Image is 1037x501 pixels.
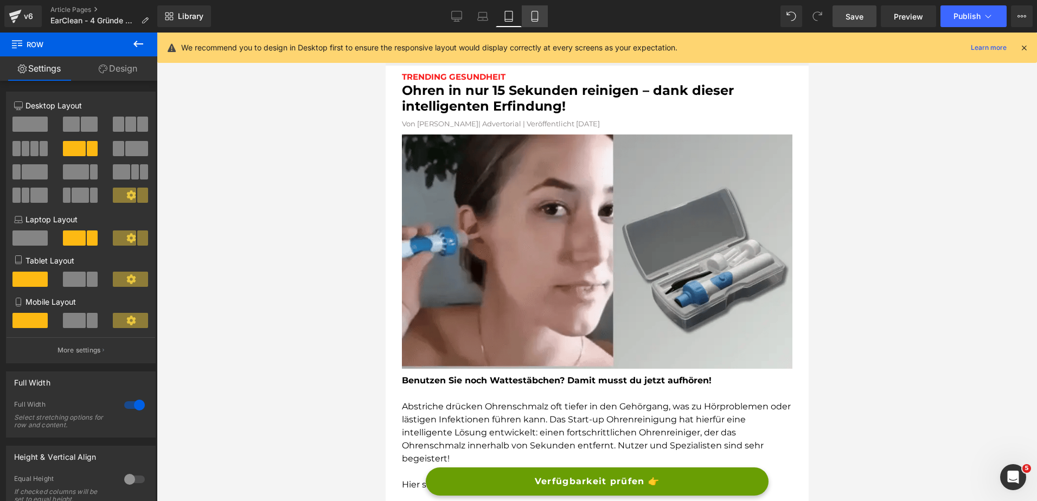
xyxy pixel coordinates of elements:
a: Desktop [444,5,470,27]
span: Save [846,11,863,22]
button: More settings [7,337,155,363]
p: More settings [57,345,101,355]
button: Undo [780,5,802,27]
span: | Advertorial | Veröffentlicht [DATE] [93,87,214,95]
font: Von [PERSON_NAME] [16,87,93,95]
p: Desktop Layout [14,100,148,111]
span: Row [11,33,119,56]
a: v6 [4,5,42,27]
button: Publish [940,5,1007,27]
iframe: Intercom live chat [1000,464,1026,490]
font: Ohren in nur 15 Sekunden reinigen – dank dieser intelligenten Erfindung! [16,50,348,81]
a: Mobile [522,5,548,27]
strong: Benutzen Sie noch Wattestäbchen? Damit musst du jetzt aufhören! [16,343,326,353]
a: New Library [157,5,211,27]
p: Laptop Layout [14,214,148,225]
div: Height & Vertical Align [14,446,96,461]
a: Design [79,56,157,81]
div: Equal Height [14,474,113,486]
a: Verfügbarkeit prüfen 👉 [40,435,383,463]
span: Library [178,11,203,21]
p: Tablet Layout [14,255,148,266]
p: Mobile Layout [14,296,148,307]
div: Select stretching options for row and content. [14,414,112,429]
span: TRENDING GESUNDHEIT [16,39,120,49]
span: Publish [953,12,981,21]
button: Redo [806,5,828,27]
a: Preview [881,5,936,27]
span: Preview [894,11,923,22]
font: Abstriche drücken Ohrenschmalz oft tiefer in den Gehörgang, was zu Hörproblemen oder lästigen Inf... [16,369,405,431]
div: Full Width [14,400,113,412]
div: v6 [22,9,35,23]
p: We recommend you to design in Desktop first to ensure the responsive layout would display correct... [181,42,677,54]
span: Verfügbarkeit prüfen 👉 [149,442,274,455]
a: Learn more [966,41,1011,54]
a: Laptop [470,5,496,27]
a: Article Pages [50,5,157,14]
span: 5 [1022,464,1031,473]
a: Tablet [496,5,522,27]
button: More [1011,5,1033,27]
span: EarClean - 4 Gründe Adv [50,16,137,25]
div: Full Width [14,372,50,387]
